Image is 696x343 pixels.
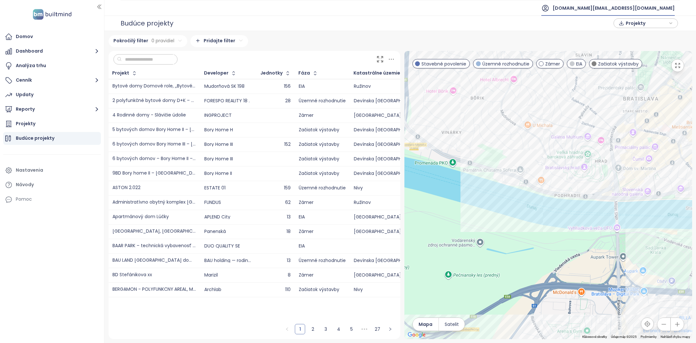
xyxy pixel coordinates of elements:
div: Územné rozhodnutie [299,258,346,263]
span: Údaje máp ©2025 [611,335,637,338]
div: Zámer [299,200,346,205]
div: Fáza [298,71,310,75]
div: button [617,18,674,28]
div: Bytové domy Domové role, ,,Bytové domy Domové lúky [112,84,196,89]
button: Cenník [3,74,101,87]
div: Marizil [204,273,218,277]
a: Otvoriť túto oblasť v Mapách Google (otvorí nové okno) [406,331,427,339]
div: BERGAMON - POLYFUNKČNÝ AREÁL, Mlynské nivy – Hraničná ul. – II. ETAPA: SO213 a SO214 - Zmena stav... [112,287,196,292]
a: Nastavenia [3,164,101,177]
a: Návody [3,178,101,191]
div: Začiatok výstavby [299,288,346,292]
div: Devínska [GEOGRAPHIC_DATA] [354,99,423,103]
div: BAAR PARK – technická vybavenosť pre IBV [112,244,196,248]
span: Mapa [419,321,432,328]
div: Devínska [GEOGRAPHIC_DATA] [354,128,423,132]
div: Zámer [299,229,346,234]
div: BD Štefánikova xx [112,273,152,277]
a: 1 [295,324,305,334]
li: 27 [372,324,382,334]
div: BAU holding — rodinné domy [204,258,253,263]
a: Podmienky (otvorí sa na novej karte) [641,335,657,338]
li: 5 [346,324,357,334]
button: left [282,324,292,334]
div: DUO QUALITY SE [204,244,240,248]
div: Projekty [16,120,35,128]
a: Analýza trhu [3,59,101,72]
div: Pridajte filter [190,35,248,47]
div: Bory Home III [204,157,233,161]
span: Projekty [626,18,667,28]
div: [GEOGRAPHIC_DATA] [354,229,423,234]
img: logo [31,8,73,21]
div: Domov [16,33,33,41]
div: 6 bytových domov – Bory Home II – [GEOGRAPHIC_DATA], časť [GEOGRAPHIC_DATA] A, Bytové domy B1 a B2 [112,156,196,161]
span: ••• [359,324,370,334]
div: [GEOGRAPHIC_DATA] [354,113,423,117]
a: 27 [372,324,382,334]
div: Začiatok výstavby [299,128,346,132]
li: 3 [321,324,331,334]
div: Katastrálne územie [353,71,400,75]
div: EIA [299,215,346,219]
span: Územné rozhodnutie [482,60,529,67]
div: Updaty [16,91,34,99]
div: Devínska [GEOGRAPHIC_DATA] [354,258,423,263]
div: Budúce projekty [16,134,54,142]
div: [GEOGRAPHIC_DATA], [GEOGRAPHIC_DATA]. [112,229,196,234]
a: 5 [347,324,356,334]
li: Nasledujúca strana [385,324,395,334]
div: 110 [261,288,291,292]
div: Developer [204,71,228,75]
div: 18 [261,229,291,234]
div: 5 bytových domov Bory Home II – [GEOGRAPHIC_DATA] [112,127,196,132]
div: 152 [261,142,291,146]
div: Jednotky [260,71,283,75]
span: [DOMAIN_NAME][EMAIL_ADDRESS][DOMAIN_NAME] [553,0,675,16]
div: ESTATE 01 [204,186,226,190]
li: Nasledujúcich 5 strán [359,324,370,334]
span: Satelit [445,321,459,328]
div: Návody [16,181,34,189]
div: Nastavenia [16,166,43,174]
div: FUNDUS [204,200,221,205]
div: 13 [261,215,291,219]
div: 8 [261,273,291,277]
li: Predchádzajúca strana [282,324,292,334]
div: Archlab [204,288,221,292]
div: Pokročilý filter [109,35,187,47]
span: left [285,327,289,331]
div: APLEND City [204,215,230,219]
button: Satelit [439,318,465,331]
button: Klávesové skratky [582,335,607,339]
div: Nivy [354,288,423,292]
li: 4 [333,324,344,334]
div: Začiatok výstavby [299,142,346,146]
div: BAU LAND [GEOGRAPHIC_DATA] domov - II etapa [112,258,196,263]
div: Začiatok výstavby [299,157,346,161]
div: Pomoc [3,193,101,206]
div: Územné rozhodnutie [299,186,346,190]
a: 2 [308,324,318,334]
div: Bory Home III [204,142,233,146]
div: Devínska [GEOGRAPHIC_DATA] [354,142,423,146]
div: 159 [261,186,291,190]
span: EIA [576,60,582,67]
div: Budúce projekty [121,17,173,30]
div: Zámer [299,273,346,277]
div: ASTON 2.022 [112,186,140,190]
div: Devínska [GEOGRAPHIC_DATA] [354,157,423,161]
div: EIA [299,244,346,248]
span: Začiatok výstavby [598,60,639,67]
span: 0 pravidiel [151,37,174,44]
div: Územné rozhodnutie [299,99,346,103]
div: INGPROJECT [204,113,232,117]
div: Bory Home H [204,128,233,132]
div: Nivy [354,186,423,190]
div: 2 polyfunkčné bytové domy D+K – ul. [GEOGRAPHIC_DATA] [112,98,196,103]
div: 4 Rodinné domy - Slávičie údolie [112,113,186,118]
